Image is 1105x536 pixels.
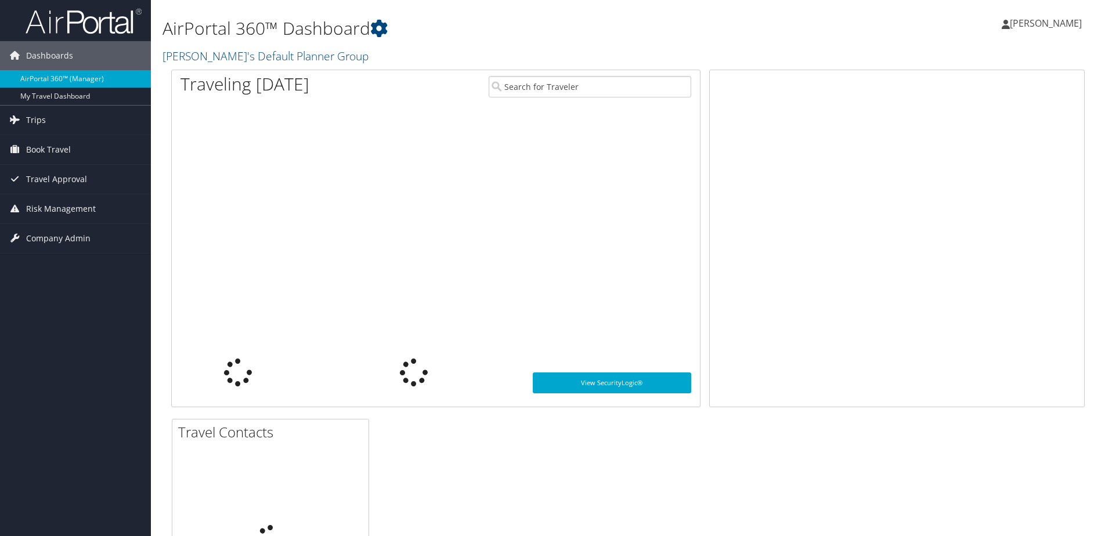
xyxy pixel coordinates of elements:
[1010,17,1082,30] span: [PERSON_NAME]
[162,16,783,41] h1: AirPortal 360™ Dashboard
[26,135,71,164] span: Book Travel
[26,224,91,253] span: Company Admin
[26,165,87,194] span: Travel Approval
[26,106,46,135] span: Trips
[26,194,96,223] span: Risk Management
[26,8,142,35] img: airportal-logo.png
[26,41,73,70] span: Dashboards
[489,76,691,97] input: Search for Traveler
[1002,6,1093,41] a: [PERSON_NAME]
[180,72,309,96] h1: Traveling [DATE]
[533,372,691,393] a: View SecurityLogic®
[162,48,371,64] a: [PERSON_NAME]'s Default Planner Group
[178,422,369,442] h2: Travel Contacts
